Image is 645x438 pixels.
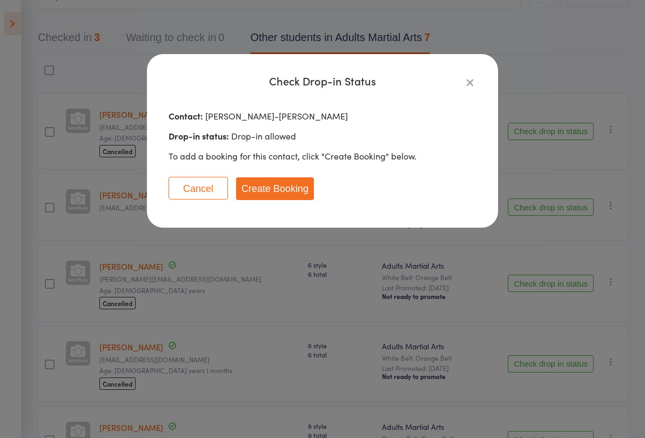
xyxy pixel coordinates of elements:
[169,76,476,86] div: Check Drop-in Status
[236,177,314,200] button: Create Booking
[169,131,476,161] div: To add a booking for this contact, click "Create Booking" below.
[231,130,296,142] span: Drop-in allowed
[169,110,203,122] strong: Contact:
[169,130,229,142] strong: Drop-in status:
[205,110,348,122] span: [PERSON_NAME]-[PERSON_NAME]
[169,177,228,200] button: Cancel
